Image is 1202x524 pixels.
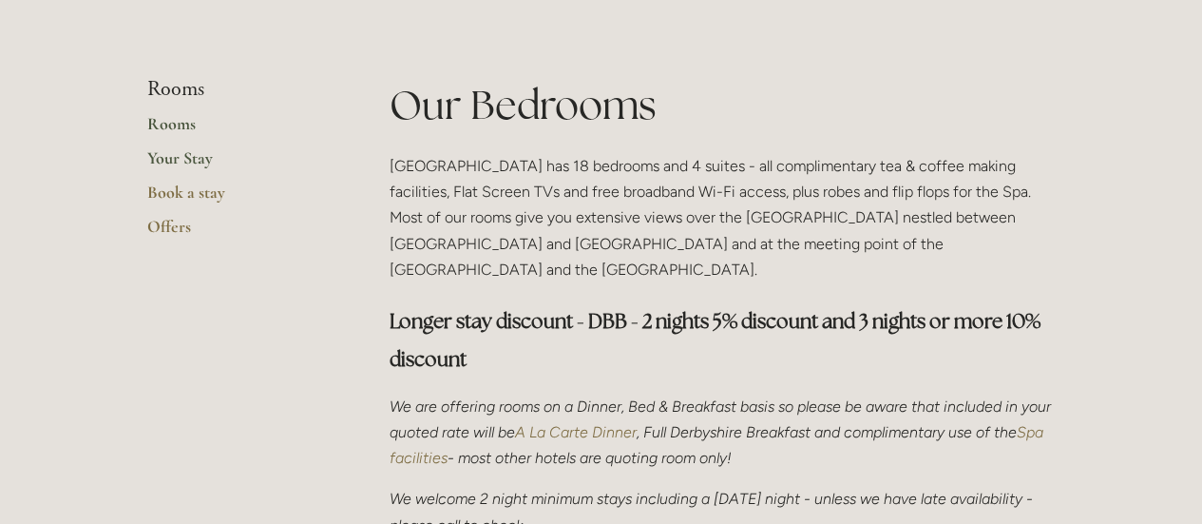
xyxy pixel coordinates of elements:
[390,398,1055,441] em: We are offering rooms on a Dinner, Bed & Breakfast basis so please be aware that included in your...
[637,423,1017,441] em: , Full Derbyshire Breakfast and complimentary use of the
[390,308,1044,372] strong: Longer stay discount - DBB - 2 nights 5% discount and 3 nights or more 10% discount
[147,77,329,102] li: Rooms
[515,423,637,441] a: A La Carte Dinner
[390,77,1056,133] h1: Our Bedrooms
[147,182,329,216] a: Book a stay
[390,153,1056,282] p: [GEOGRAPHIC_DATA] has 18 bedrooms and 4 suites - all complimentary tea & coffee making facilities...
[448,449,732,467] em: - most other hotels are quoting room only!
[147,113,329,147] a: Rooms
[147,147,329,182] a: Your Stay
[147,216,329,250] a: Offers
